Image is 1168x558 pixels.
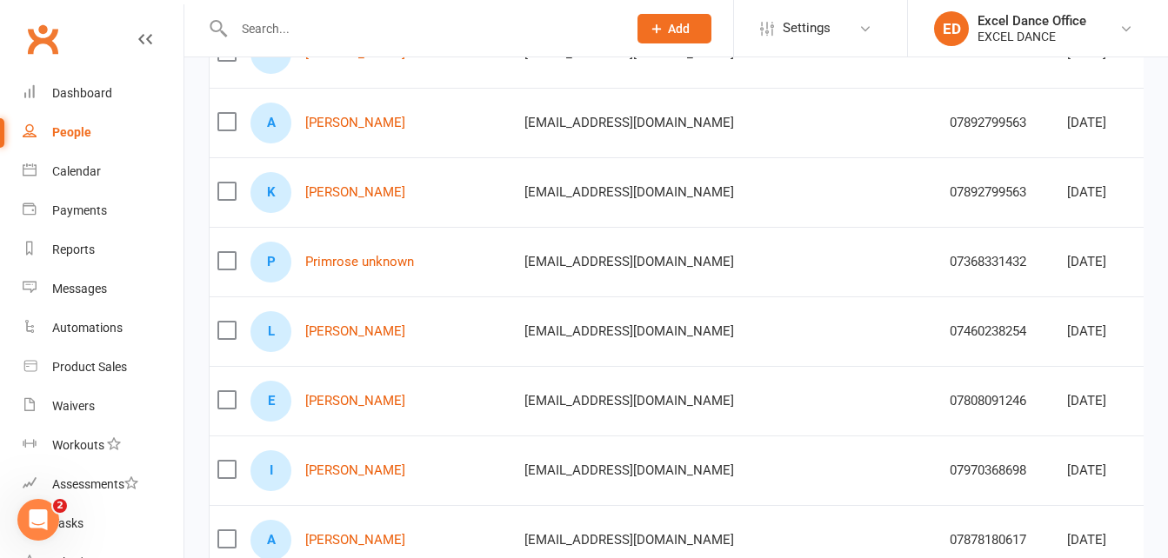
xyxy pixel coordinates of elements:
iframe: Intercom live chat [17,499,59,541]
a: Waivers [23,387,184,426]
a: Workouts [23,426,184,465]
div: [DATE] [1067,324,1131,339]
a: Messages [23,269,184,309]
div: Workouts [52,438,104,452]
a: Product Sales [23,348,184,387]
div: Ellie-Rose [250,381,291,422]
a: [PERSON_NAME] [305,116,405,130]
span: [EMAIL_ADDRESS][DOMAIN_NAME] [524,384,734,417]
a: [PERSON_NAME] [305,463,405,478]
div: People [52,125,91,139]
div: Primrose [250,242,291,282]
div: Waivers [52,399,95,413]
div: 07460238254 [950,324,1051,339]
div: 07892799563 [950,116,1051,130]
div: [DATE] [1067,185,1131,200]
div: 07892799563 [950,185,1051,200]
a: [PERSON_NAME] [305,185,405,200]
span: [EMAIL_ADDRESS][DOMAIN_NAME] [524,315,734,348]
input: Search... [229,17,615,41]
div: Product Sales [52,360,127,374]
span: [EMAIL_ADDRESS][DOMAIN_NAME] [524,454,734,487]
a: [PERSON_NAME] [305,533,405,548]
a: Tasks [23,504,184,543]
div: Calendar [52,164,101,178]
button: Add [637,14,711,43]
div: Kaylie [250,172,291,213]
a: [PERSON_NAME] [305,394,405,409]
a: Dashboard [23,74,184,113]
div: Isabel [250,450,291,491]
div: EXCEL DANCE [978,29,1086,44]
span: [EMAIL_ADDRESS][DOMAIN_NAME] [524,523,734,556]
div: Tasks [52,516,83,530]
div: Assessments [52,477,138,491]
div: Automations [52,321,123,335]
div: [DATE] [1067,46,1131,61]
div: [DATE] [1067,533,1131,548]
div: 07871 923396 [950,46,1051,61]
a: [PERSON_NAME] [305,46,405,61]
div: Alissa [250,103,291,143]
a: Assessments [23,465,184,504]
a: Payments [23,191,184,230]
span: Settings [783,9,831,48]
div: Lacey [250,311,291,352]
div: [DATE] [1067,394,1131,409]
div: 07878180617 [950,533,1051,548]
a: Calendar [23,152,184,191]
div: Messages [52,282,107,296]
div: Reports [52,242,95,256]
div: [DATE] [1067,255,1131,269]
div: Dashboard [52,86,112,100]
div: [DATE] [1067,463,1131,478]
span: [EMAIL_ADDRESS][DOMAIN_NAME] [524,176,734,209]
a: People [23,113,184,152]
span: Add [668,22,690,36]
a: Reports [23,230,184,269]
div: 07970368698 [950,463,1051,478]
a: Clubworx [21,17,64,61]
span: 2 [53,499,67,513]
div: Excel Dance Office [978,13,1086,29]
div: ED [934,11,969,46]
span: [EMAIL_ADDRESS][DOMAIN_NAME] [524,245,734,278]
a: Automations [23,309,184,348]
div: [DATE] [1067,116,1131,130]
a: [PERSON_NAME] [305,324,405,339]
span: [EMAIL_ADDRESS][DOMAIN_NAME] [524,106,734,139]
a: Primrose unknown [305,255,414,269]
div: 07808091246 [950,394,1051,409]
div: Payments [52,203,107,217]
div: 07368331432 [950,255,1051,269]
